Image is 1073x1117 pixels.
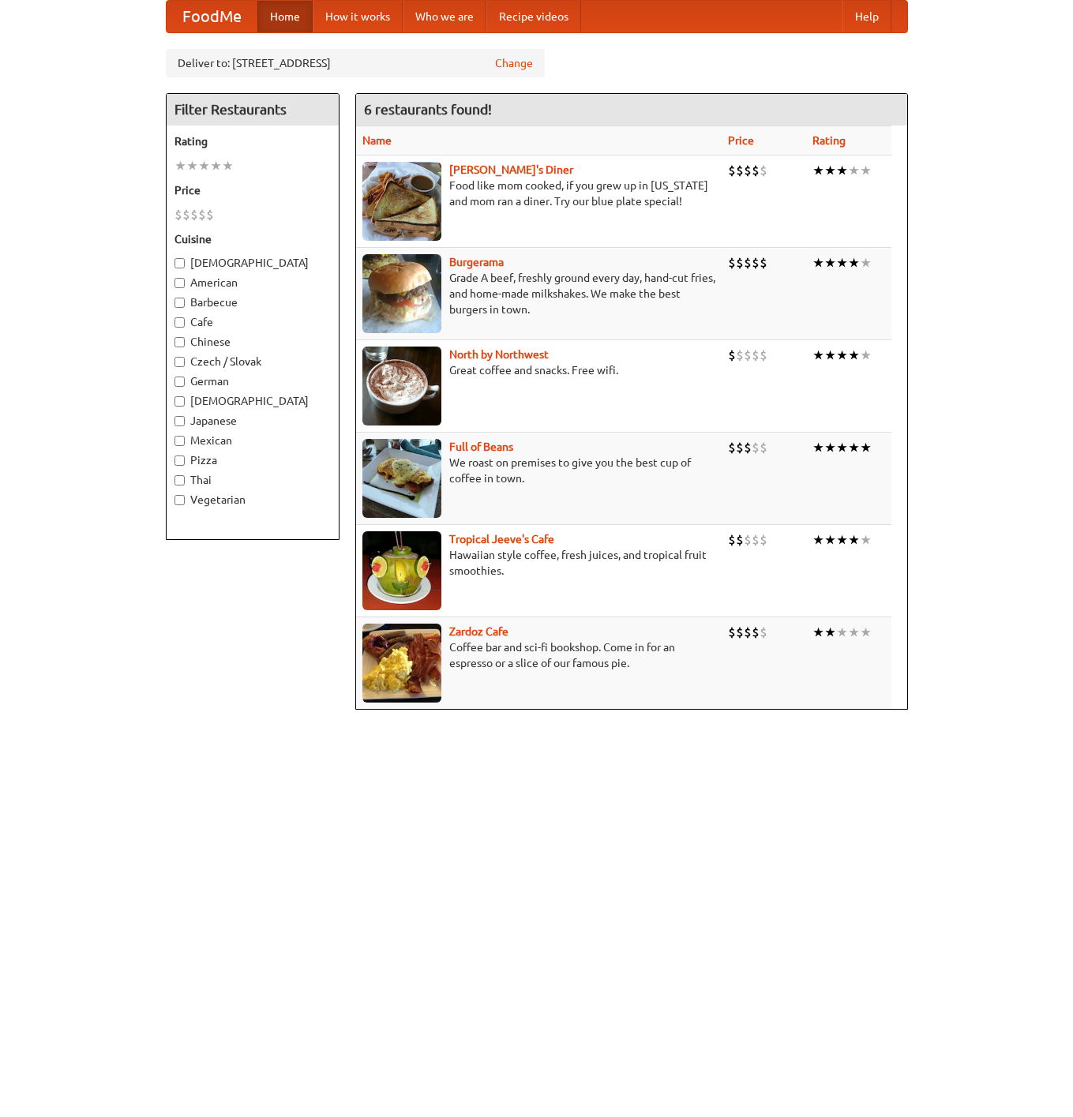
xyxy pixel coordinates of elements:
[174,354,331,369] label: Czech / Slovak
[760,531,767,549] li: $
[174,133,331,149] h5: Rating
[198,157,210,174] li: ★
[174,393,331,409] label: [DEMOGRAPHIC_DATA]
[182,206,190,223] li: $
[836,162,848,179] li: ★
[174,495,185,505] input: Vegetarian
[736,624,744,641] li: $
[860,624,872,641] li: ★
[760,624,767,641] li: $
[167,94,339,126] h4: Filter Restaurants
[174,396,185,407] input: [DEMOGRAPHIC_DATA]
[362,134,392,147] a: Name
[174,357,185,367] input: Czech / Slovak
[257,1,313,32] a: Home
[174,294,331,310] label: Barbecue
[812,624,824,641] li: ★
[174,472,331,488] label: Thai
[174,317,185,328] input: Cafe
[752,439,760,456] li: $
[744,347,752,364] li: $
[848,624,860,641] li: ★
[174,413,331,429] label: Japanese
[449,163,573,176] a: [PERSON_NAME]'s Diner
[824,439,836,456] li: ★
[744,531,752,549] li: $
[174,377,185,387] input: German
[728,439,736,456] li: $
[362,178,715,209] p: Food like mom cooked, if you grew up in [US_STATE] and mom ran a diner. Try our blue plate special!
[174,433,331,448] label: Mexican
[174,334,331,350] label: Chinese
[752,254,760,272] li: $
[860,347,872,364] li: ★
[836,347,848,364] li: ★
[752,624,760,641] li: $
[186,157,198,174] li: ★
[174,206,182,223] li: $
[449,625,508,638] a: Zardoz Cafe
[362,347,441,425] img: north.jpg
[848,347,860,364] li: ★
[812,134,846,147] a: Rating
[812,254,824,272] li: ★
[836,531,848,549] li: ★
[860,162,872,179] li: ★
[174,275,331,290] label: American
[362,639,715,671] p: Coffee bar and sci-fi bookshop. Come in for an espresso or a slice of our famous pie.
[174,231,331,247] h5: Cuisine
[860,439,872,456] li: ★
[824,254,836,272] li: ★
[836,624,848,641] li: ★
[728,134,754,147] a: Price
[728,162,736,179] li: $
[752,347,760,364] li: $
[836,439,848,456] li: ★
[728,254,736,272] li: $
[174,157,186,174] li: ★
[760,162,767,179] li: $
[449,348,549,361] a: North by Northwest
[362,624,441,703] img: zardoz.jpg
[174,314,331,330] label: Cafe
[174,373,331,389] label: German
[842,1,891,32] a: Help
[812,531,824,549] li: ★
[728,624,736,641] li: $
[744,624,752,641] li: $
[736,254,744,272] li: $
[760,254,767,272] li: $
[362,254,441,333] img: burgerama.jpg
[736,347,744,364] li: $
[848,531,860,549] li: ★
[403,1,486,32] a: Who we are
[836,254,848,272] li: ★
[206,206,214,223] li: $
[449,533,554,545] a: Tropical Jeeve's Cafe
[824,531,836,549] li: ★
[174,182,331,198] h5: Price
[210,157,222,174] li: ★
[362,439,441,518] img: beans.jpg
[174,258,185,268] input: [DEMOGRAPHIC_DATA]
[736,531,744,549] li: $
[167,1,257,32] a: FoodMe
[222,157,234,174] li: ★
[198,206,206,223] li: $
[362,162,441,241] img: sallys.jpg
[166,49,545,77] div: Deliver to: [STREET_ADDRESS]
[449,440,513,453] a: Full of Beans
[812,162,824,179] li: ★
[449,256,504,268] a: Burgerama
[728,531,736,549] li: $
[812,439,824,456] li: ★
[174,436,185,446] input: Mexican
[744,439,752,456] li: $
[174,278,185,288] input: American
[752,162,760,179] li: $
[736,162,744,179] li: $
